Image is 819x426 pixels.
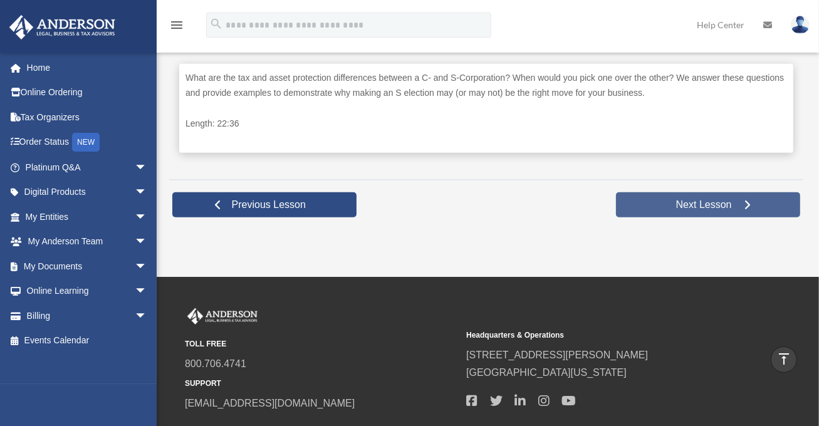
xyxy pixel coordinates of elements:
i: menu [169,18,184,33]
a: Digital Productsarrow_drop_down [9,180,166,205]
a: My Entitiesarrow_drop_down [9,204,166,229]
a: [GEOGRAPHIC_DATA][US_STATE] [466,367,627,378]
span: arrow_drop_down [135,303,160,329]
span: Previous Lesson [222,199,316,211]
span: arrow_drop_down [135,254,160,279]
small: Headquarters & Operations [466,329,739,342]
a: Online Learningarrow_drop_down [9,279,166,304]
p: Length: 22:36 [185,116,787,132]
a: Events Calendar [9,328,166,353]
img: Anderson Advisors Platinum Portal [6,15,119,39]
a: [EMAIL_ADDRESS][DOMAIN_NAME] [185,398,355,408]
a: Previous Lesson [172,192,357,217]
a: Online Ordering [9,80,166,105]
img: User Pic [791,16,810,34]
a: Next Lesson [616,192,800,217]
a: [STREET_ADDRESS][PERSON_NAME] [466,350,648,360]
small: SUPPORT [185,377,457,390]
span: arrow_drop_down [135,155,160,180]
a: Home [9,55,166,80]
i: search [209,17,223,31]
a: My Documentsarrow_drop_down [9,254,166,279]
span: Next Lesson [666,199,742,211]
span: arrow_drop_down [135,204,160,230]
a: Billingarrow_drop_down [9,303,166,328]
img: Anderson Advisors Platinum Portal [185,308,260,325]
span: arrow_drop_down [135,279,160,304]
i: vertical_align_top [776,351,791,366]
a: vertical_align_top [771,346,797,373]
a: 800.706.4741 [185,358,246,369]
p: What are the tax and asset protection differences between a C- and S-Corporation? When would you ... [185,70,787,101]
a: menu [169,22,184,33]
span: arrow_drop_down [135,229,160,255]
a: Order StatusNEW [9,130,166,155]
a: Platinum Q&Aarrow_drop_down [9,155,166,180]
small: TOLL FREE [185,338,457,351]
span: arrow_drop_down [135,180,160,205]
div: NEW [72,133,100,152]
a: Tax Organizers [9,105,166,130]
a: My Anderson Teamarrow_drop_down [9,229,166,254]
